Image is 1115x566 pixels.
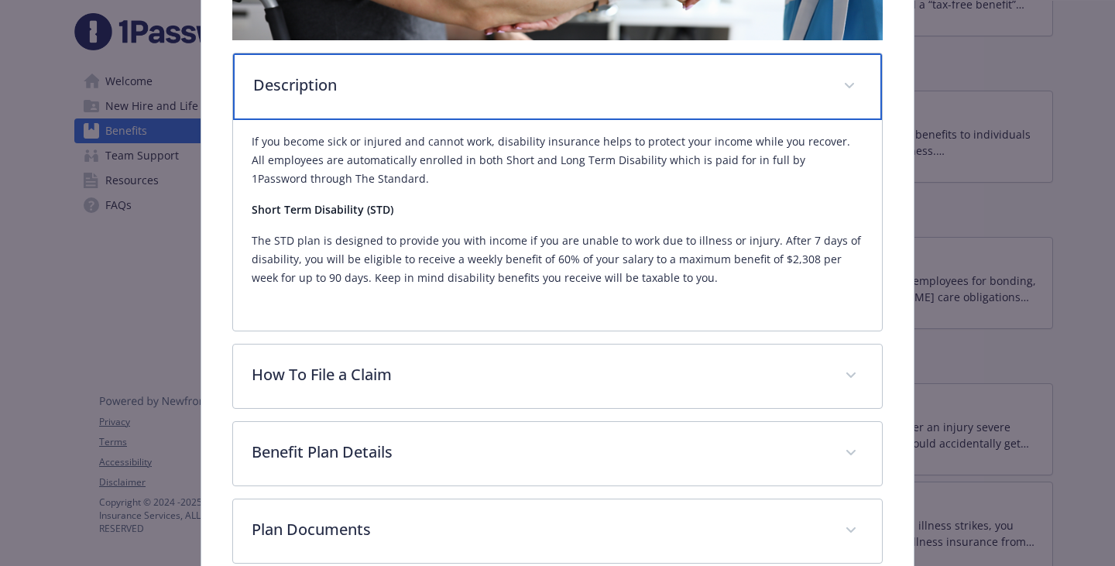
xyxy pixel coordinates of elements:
div: Description [233,120,882,331]
p: If you become sick or injured and cannot work, disability insurance helps to protect your income ... [252,132,863,188]
p: Plan Documents [252,518,826,541]
strong: Short Term Disability (STD) [252,202,393,217]
p: The STD plan is designed to provide you with income if you are unable to work due to illness or i... [252,232,863,287]
div: Description [233,53,882,120]
p: How To File a Claim [252,363,826,386]
div: How To File a Claim [233,345,882,408]
p: Benefit Plan Details [252,441,826,464]
p: Description [253,74,825,97]
div: Plan Documents [233,499,882,563]
div: Benefit Plan Details [233,422,882,485]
